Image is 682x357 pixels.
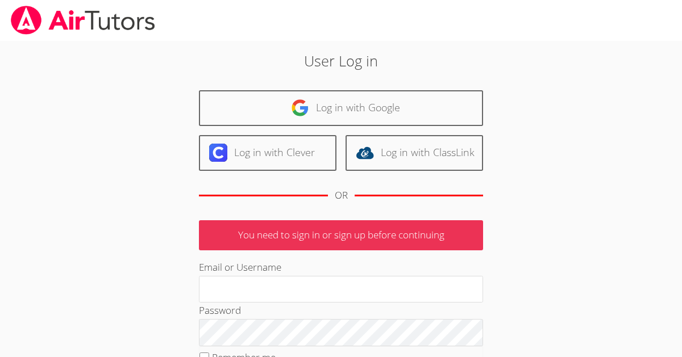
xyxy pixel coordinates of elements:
[10,6,156,35] img: airtutors_banner-c4298cdbf04f3fff15de1276eac7730deb9818008684d7c2e4769d2f7ddbe033.png
[199,304,241,317] label: Password
[199,220,483,250] p: You need to sign in or sign up before continuing
[335,187,348,204] div: OR
[157,50,525,72] h2: User Log in
[356,144,374,162] img: classlink-logo-d6bb404cc1216ec64c9a2012d9dc4662098be43eaf13dc465df04b49fa7ab582.svg
[199,90,483,126] a: Log in with Google
[346,135,483,171] a: Log in with ClassLink
[199,135,336,171] a: Log in with Clever
[199,261,281,274] label: Email or Username
[209,144,227,162] img: clever-logo-6eab21bc6e7a338710f1a6ff85c0baf02591cd810cc4098c63d3a4b26e2feb20.svg
[291,99,309,117] img: google-logo-50288ca7cdecda66e5e0955fdab243c47b7ad437acaf1139b6f446037453330a.svg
